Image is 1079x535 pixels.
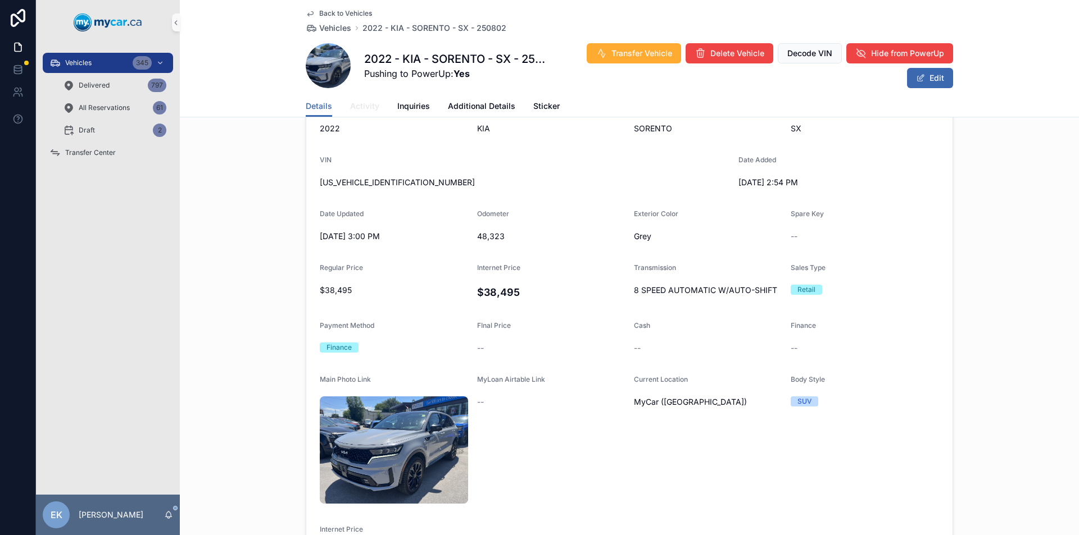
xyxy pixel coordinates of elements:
[477,396,484,408] span: --
[477,123,625,134] span: KIA
[738,156,776,164] span: Date Added
[778,43,842,63] button: Decode VIN
[477,285,625,300] h4: $38,495
[710,48,764,59] span: Delete Vehicle
[56,120,173,140] a: Draft2
[634,123,782,134] span: SORENTO
[56,98,173,118] a: All Reservations61
[611,48,672,59] span: Transfer Vehicle
[397,96,430,118] a: Inquiries
[320,209,364,218] span: Date Updated
[533,96,560,118] a: Sticker
[65,148,116,157] span: Transfer Center
[797,396,811,406] div: SUV
[634,285,782,296] span: 8 SPEED AUTOMATIC W/AUTO-SHIFT
[634,396,747,408] span: MyCar ([GEOGRAPHIC_DATA])
[791,231,797,242] span: --
[320,375,371,383] span: Main Photo Link
[634,375,688,383] span: Current Location
[477,231,625,242] span: 48,323
[320,231,468,242] span: [DATE] 3:00 PM
[477,263,520,272] span: Internet Price
[364,51,552,67] h1: 2022 - KIA - SORENTO - SX - 250802
[319,9,372,18] span: Back to Vehicles
[787,48,832,59] span: Decode VIN
[133,56,152,70] div: 345
[79,103,130,112] span: All Reservations
[362,22,506,34] a: 2022 - KIA - SORENTO - SX - 250802
[148,79,166,92] div: 797
[306,9,372,18] a: Back to Vehicles
[320,285,468,296] span: $38,495
[306,22,351,34] a: Vehicles
[306,100,332,112] span: Details
[797,285,815,295] div: Retail
[791,375,825,383] span: Body Style
[74,13,142,31] img: App logo
[477,321,511,330] span: FInal Price
[634,209,678,218] span: Exterior Color
[320,123,468,134] span: 2022
[320,396,468,504] img: uc
[791,123,939,134] span: SX
[153,101,166,115] div: 61
[36,45,180,177] div: scrollable content
[686,43,773,63] button: Delete Vehicle
[397,100,430,112] span: Inquiries
[634,263,676,272] span: Transmission
[533,100,560,112] span: Sticker
[320,177,729,188] span: [US_VEHICLE_IDENTIFICATION_NUMBER]
[907,68,953,88] button: Edit
[477,209,509,218] span: Odometer
[79,126,95,135] span: Draft
[319,22,351,34] span: Vehicles
[587,43,681,63] button: Transfer Vehicle
[306,96,332,117] a: Details
[871,48,944,59] span: Hide from PowerUp
[327,342,352,353] div: Finance
[477,342,484,354] span: --
[56,75,173,95] a: Delivered797
[320,156,332,164] span: VIN
[43,143,173,163] a: Transfer Center
[634,231,782,242] span: Grey
[738,177,887,188] span: [DATE] 2:54 PM
[791,321,816,330] span: Finance
[153,124,166,137] div: 2
[350,96,379,118] a: Activity
[51,508,62,522] span: EK
[79,81,110,90] span: Delivered
[454,68,470,79] strong: Yes
[791,263,826,272] span: Sales Type
[846,43,953,63] button: Hide from PowerUp
[791,342,797,354] span: --
[79,509,143,520] p: [PERSON_NAME]
[320,321,374,330] span: Payment Method
[448,100,515,112] span: Additional Details
[65,58,92,67] span: Vehicles
[43,53,173,73] a: Vehicles345
[320,263,363,272] span: Regular Price
[634,342,641,354] span: --
[634,321,650,330] span: Cash
[448,96,515,118] a: Additional Details
[350,100,379,112] span: Activity
[364,67,552,80] span: Pushing to PowerUp:
[320,525,363,533] span: Internet Price
[791,209,824,218] span: Spare Key
[477,375,545,383] span: MyLoan Airtable Link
